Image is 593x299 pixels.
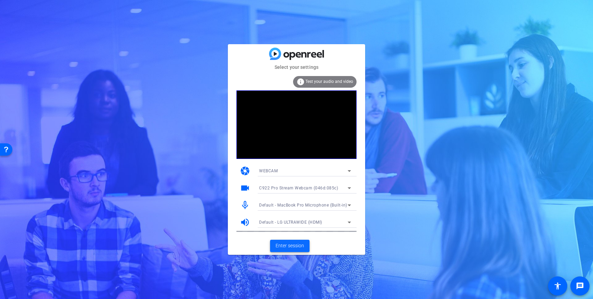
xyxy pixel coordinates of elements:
span: WEBCAM [259,169,278,173]
button: Enter session [270,240,310,252]
mat-icon: videocam [240,183,250,193]
span: Test your audio and video [305,79,353,84]
span: Enter session [276,242,304,249]
img: blue-gradient.svg [269,48,324,60]
mat-icon: volume_up [240,217,250,227]
mat-icon: message [576,282,584,290]
mat-icon: info [296,78,305,86]
mat-icon: accessibility [554,282,562,290]
mat-card-subtitle: Select your settings [228,63,365,71]
mat-icon: mic_none [240,200,250,210]
span: Default - MacBook Pro Microphone (Built-in) [259,203,347,208]
span: C922 Pro Stream Webcam (046d:085c) [259,186,338,190]
mat-icon: camera [240,166,250,176]
span: Default - LG ULTRAWIDE (HDMI) [259,220,322,225]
